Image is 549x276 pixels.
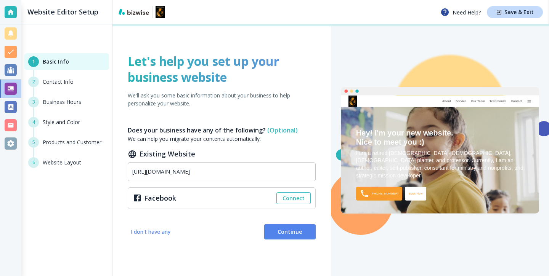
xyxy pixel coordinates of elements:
[283,195,305,202] span: Connect
[119,9,149,15] img: bizwise
[128,53,316,85] h1: Let's help you set up your business website
[27,7,98,17] h2: Website Editor Setup
[453,99,469,103] div: Service
[405,187,426,201] div: Book Now
[132,168,311,175] input: https://
[128,135,316,143] p: We can help you migrate your contents automatically.
[128,224,173,239] button: I don't have any
[264,224,316,239] button: Continue
[487,6,543,18] button: Save & Exit
[24,53,109,70] button: 1Basic Info
[32,58,35,65] span: 1
[487,99,509,103] div: Testimonial
[131,228,170,236] span: I don't have any
[128,126,316,135] h6: Does your business have any of the following?
[504,10,534,15] h4: Save & Exit
[270,228,310,236] span: Continue
[267,126,298,134] span: (Optional)
[356,150,524,179] div: I am a retired [DEMOGRAPHIC_DATA]-[DEMOGRAPHIC_DATA], [DEMOGRAPHIC_DATA] planter, and professor. ...
[276,192,311,204] button: Connect
[128,149,316,159] h2: Existing Website
[348,96,357,107] img: Black Independent Filmmakers Association
[356,128,524,147] div: Hey! I'm your new website. Nice to meet you :)
[440,8,481,17] p: Need Help?
[469,99,487,103] div: Our Team
[356,187,402,201] div: [PHONE_NUMBER]
[509,99,525,103] div: Contact
[440,99,453,103] div: About
[156,6,165,18] img: Black Independent Filmmakers Association
[133,193,224,203] div: Facebook
[43,57,69,66] h6: Basic Info
[128,91,316,107] p: We'll ask you some basic information about your business to help personalize your website.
